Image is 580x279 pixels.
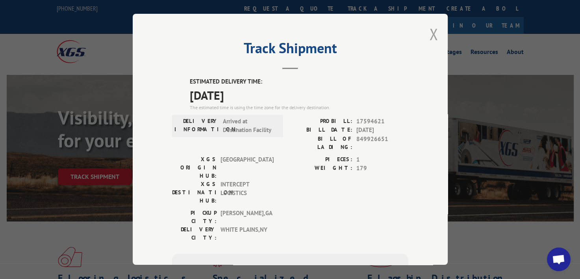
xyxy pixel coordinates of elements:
[356,155,408,164] span: 1
[172,180,217,205] label: XGS DESTINATION HUB:
[356,117,408,126] span: 17594621
[172,155,217,180] label: XGS ORIGIN HUB:
[223,117,276,135] span: Arrived at Destination Facility
[172,43,408,58] h2: Track Shipment
[174,117,219,135] label: DELIVERY INFORMATION:
[290,155,352,164] label: PIECES:
[356,164,408,173] span: 179
[190,77,408,86] label: ESTIMATED DELIVERY TIME:
[221,155,274,180] span: [GEOGRAPHIC_DATA]
[290,164,352,173] label: WEIGHT:
[221,209,274,225] span: [PERSON_NAME] , GA
[356,126,408,135] span: [DATE]
[190,104,408,111] div: The estimated time is using the time zone for the delivery destination.
[172,209,217,225] label: PICKUP CITY:
[429,24,438,45] button: Close modal
[221,225,274,242] span: WHITE PLAINS , NY
[290,135,352,151] label: BILL OF LADING:
[290,117,352,126] label: PROBILL:
[356,135,408,151] span: 849926651
[547,247,571,271] div: Open chat
[221,180,274,205] span: INTERCEPT LOGISTICS
[290,126,352,135] label: BILL DATE:
[190,86,408,104] span: [DATE]
[172,225,217,242] label: DELIVERY CITY:
[182,263,399,275] div: Subscribe to alerts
